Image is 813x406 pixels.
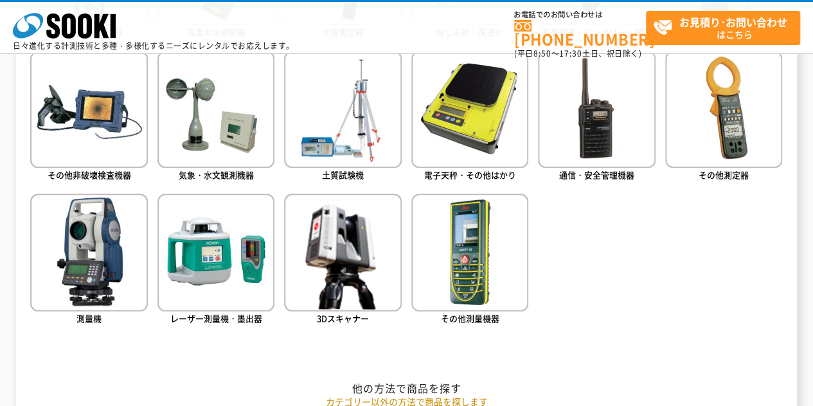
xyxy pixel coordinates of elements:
[424,169,516,181] span: 電子天秤・その他はかり
[13,42,294,50] p: 日々進化する計測技術と多種・多様化するニーズにレンタルでお応えします。
[30,194,147,311] img: 測量機
[646,11,800,45] a: お見積り･お問い合わせはこちら
[30,51,147,168] img: その他非破壊検査機器
[317,312,369,324] span: 3Dスキャナー
[533,48,551,59] span: 8:50
[284,51,401,184] a: 土質試験機
[514,48,641,59] span: (平日 ～ 土日、祝日除く)
[538,51,655,184] a: 通信・安全管理機器
[179,169,254,181] span: 気象・水文観測機器
[157,194,274,311] img: レーザー測量機・墨出器
[441,312,499,324] span: その他測量機器
[284,194,401,311] img: 3Dスキャナー
[679,14,787,30] strong: お見積り･お問い合わせ
[157,51,274,184] a: 気象・水文観測機器
[514,11,646,19] span: お電話でのお問い合わせは
[514,20,646,46] a: [PHONE_NUMBER]
[665,51,782,168] img: その他測定器
[411,194,528,327] a: その他測量機器
[322,169,364,181] span: 土質試験機
[411,51,528,184] a: 電子天秤・その他はかり
[30,51,147,184] a: その他非破壊検査機器
[170,312,262,324] span: レーザー測量機・墨出器
[30,382,782,395] h2: 他の方法で商品を探す
[284,51,401,168] img: 土質試験機
[48,169,131,181] span: その他非破壊検査機器
[538,51,655,168] img: 通信・安全管理機器
[157,194,274,327] a: レーザー測量機・墨出器
[653,12,800,44] span: はこちら
[559,169,634,181] span: 通信・安全管理機器
[699,169,749,181] span: その他測定器
[411,51,528,168] img: 電子天秤・その他はかり
[665,51,782,184] a: その他測定器
[30,194,147,327] a: 測量機
[76,312,102,324] span: 測量機
[411,194,528,311] img: その他測量機器
[157,51,274,168] img: 気象・水文観測機器
[284,194,401,327] a: 3Dスキャナー
[559,48,582,59] span: 17:30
